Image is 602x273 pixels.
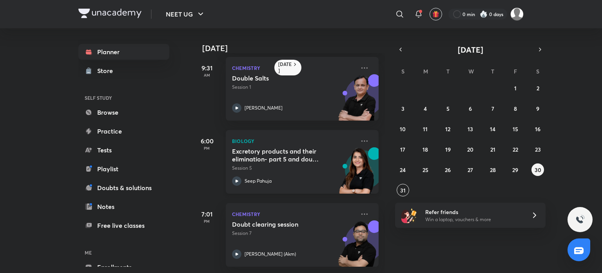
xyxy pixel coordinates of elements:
[419,123,432,135] button: August 11, 2025
[445,146,451,153] abbr: August 19, 2025
[537,84,539,92] abbr: August 2, 2025
[464,102,477,115] button: August 6, 2025
[78,91,169,104] h6: SELF STUDY
[78,104,169,120] a: Browse
[278,61,292,74] h6: [DATE]
[191,219,223,224] p: PM
[245,251,296,258] p: [PERSON_NAME] (Akm)
[468,125,473,133] abbr: August 13, 2025
[514,68,517,75] abbr: Friday
[513,125,518,133] abbr: August 15, 2025
[464,143,477,156] button: August 20, 2025
[486,163,499,176] button: August 28, 2025
[509,102,522,115] button: August 8, 2025
[232,230,355,237] p: Session 7
[78,161,169,177] a: Playlist
[78,199,169,214] a: Notes
[458,44,483,55] span: [DATE]
[78,9,141,18] img: Company Logo
[486,123,499,135] button: August 14, 2025
[191,146,223,150] p: PM
[464,163,477,176] button: August 27, 2025
[469,105,472,112] abbr: August 6, 2025
[491,105,494,112] abbr: August 7, 2025
[232,136,355,146] p: Biology
[510,7,524,21] img: Aadrika Singh
[232,84,355,91] p: Session 1
[442,163,454,176] button: August 26, 2025
[514,105,517,112] abbr: August 8, 2025
[467,146,473,153] abbr: August 20, 2025
[425,208,522,216] h6: Refer friends
[491,68,494,75] abbr: Thursday
[446,68,450,75] abbr: Tuesday
[401,68,404,75] abbr: Sunday
[400,166,406,174] abbr: August 24, 2025
[509,123,522,135] button: August 15, 2025
[445,166,451,174] abbr: August 26, 2025
[335,74,379,128] img: unacademy
[432,11,439,18] img: avatar
[400,187,406,194] abbr: August 31, 2025
[490,146,495,153] abbr: August 21, 2025
[422,166,428,174] abbr: August 25, 2025
[512,166,518,174] abbr: August 29, 2025
[400,125,406,133] abbr: August 10, 2025
[419,163,432,176] button: August 25, 2025
[232,220,330,228] h5: Doubt clearing session
[422,146,428,153] abbr: August 18, 2025
[397,143,409,156] button: August 17, 2025
[513,146,518,153] abbr: August 22, 2025
[442,102,454,115] button: August 5, 2025
[202,44,386,53] h4: [DATE]
[425,216,522,223] p: Win a laptop, vouchers & more
[535,146,541,153] abbr: August 23, 2025
[191,209,223,219] h5: 7:01
[232,165,355,172] p: Session 5
[445,125,450,133] abbr: August 12, 2025
[245,178,272,185] p: Seep Pahuja
[419,143,432,156] button: August 18, 2025
[406,44,535,55] button: [DATE]
[531,143,544,156] button: August 23, 2025
[78,218,169,233] a: Free live classes
[536,68,539,75] abbr: Saturday
[397,123,409,135] button: August 10, 2025
[430,8,442,20] button: avatar
[78,180,169,196] a: Doubts & solutions
[191,73,223,77] p: AM
[78,123,169,139] a: Practice
[486,143,499,156] button: August 21, 2025
[442,143,454,156] button: August 19, 2025
[531,163,544,176] button: August 30, 2025
[401,207,417,223] img: referral
[535,125,540,133] abbr: August 16, 2025
[161,6,210,22] button: NEET UG
[97,66,118,75] div: Store
[490,125,495,133] abbr: August 14, 2025
[191,63,223,73] h5: 9:31
[397,163,409,176] button: August 24, 2025
[464,123,477,135] button: August 13, 2025
[468,166,473,174] abbr: August 27, 2025
[401,105,404,112] abbr: August 3, 2025
[531,82,544,94] button: August 2, 2025
[419,102,432,115] button: August 4, 2025
[245,104,283,112] p: [PERSON_NAME]
[509,82,522,94] button: August 1, 2025
[397,184,409,196] button: August 31, 2025
[531,102,544,115] button: August 9, 2025
[232,209,355,219] p: Chemistry
[446,105,450,112] abbr: August 5, 2025
[335,147,379,202] img: unacademy
[490,166,496,174] abbr: August 28, 2025
[509,163,522,176] button: August 29, 2025
[442,123,454,135] button: August 12, 2025
[536,105,539,112] abbr: August 9, 2025
[423,68,428,75] abbr: Monday
[78,63,169,79] a: Store
[191,136,223,146] h5: 6:00
[397,102,409,115] button: August 3, 2025
[424,105,427,112] abbr: August 4, 2025
[535,166,541,174] abbr: August 30, 2025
